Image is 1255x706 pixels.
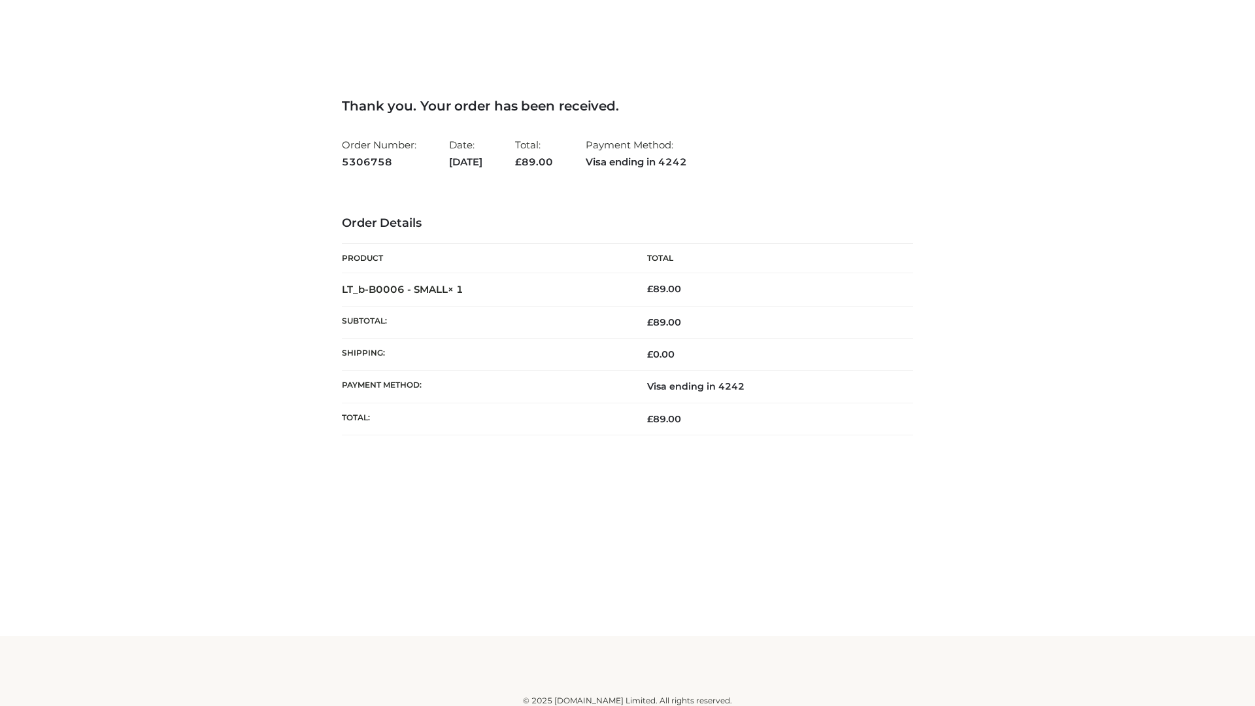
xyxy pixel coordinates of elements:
li: Date: [449,133,482,173]
bdi: 89.00 [647,283,681,295]
span: 89.00 [647,316,681,328]
strong: × 1 [448,283,463,295]
td: Visa ending in 4242 [627,371,913,403]
th: Product [342,244,627,273]
span: 89.00 [647,413,681,425]
bdi: 0.00 [647,348,675,360]
span: £ [647,348,653,360]
th: Total: [342,403,627,435]
h3: Thank you. Your order has been received. [342,98,913,114]
th: Total [627,244,913,273]
strong: LT_b-B0006 - SMALL [342,283,463,295]
span: £ [515,156,522,168]
th: Payment method: [342,371,627,403]
th: Shipping: [342,339,627,371]
span: £ [647,283,653,295]
strong: [DATE] [449,154,482,171]
h3: Order Details [342,216,913,231]
li: Total: [515,133,553,173]
span: 89.00 [515,156,553,168]
span: £ [647,316,653,328]
th: Subtotal: [342,306,627,338]
li: Payment Method: [586,133,687,173]
li: Order Number: [342,133,416,173]
span: £ [647,413,653,425]
strong: 5306758 [342,154,416,171]
strong: Visa ending in 4242 [586,154,687,171]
